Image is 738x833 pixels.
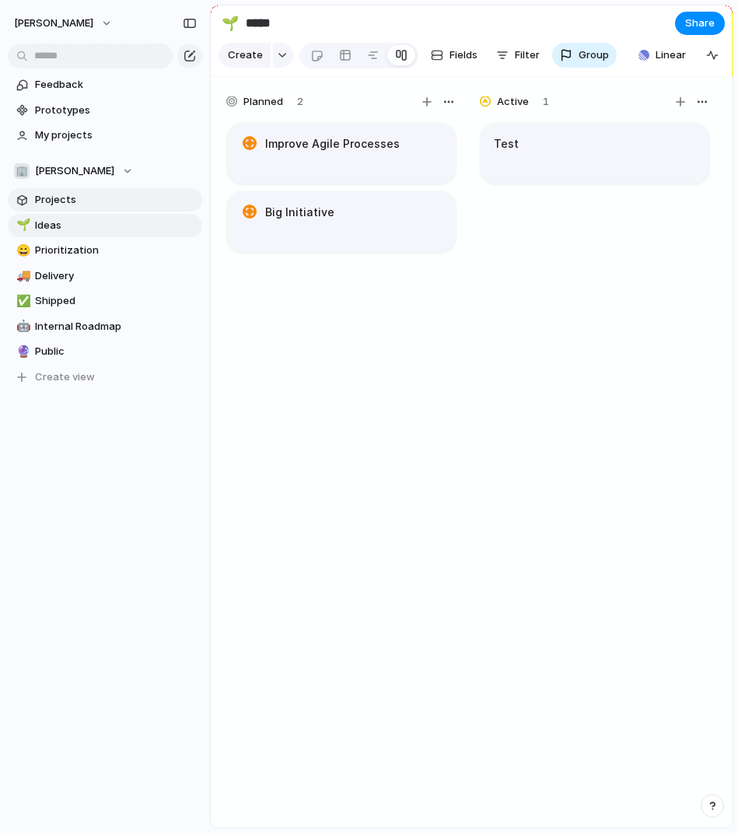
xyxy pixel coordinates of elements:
[16,242,27,260] div: 😀
[35,268,197,284] span: Delivery
[35,243,197,258] span: Prioritization
[8,124,202,147] a: My projects
[8,159,202,183] button: 🏢[PERSON_NAME]
[685,16,715,31] span: Share
[228,47,263,63] span: Create
[552,43,617,68] button: Group
[16,216,27,234] div: 🌱
[8,239,202,262] a: 😀Prioritization
[8,188,202,212] a: Projects
[14,163,30,179] div: 🏢
[35,344,197,359] span: Public
[35,369,95,385] span: Create view
[14,268,30,284] button: 🚚
[35,218,197,233] span: Ideas
[8,264,202,288] a: 🚚Delivery
[14,16,93,31] span: [PERSON_NAME]
[7,11,121,36] button: [PERSON_NAME]
[632,44,692,67] button: Linear
[35,77,197,93] span: Feedback
[497,94,529,110] span: Active
[8,340,202,363] a: 🔮Public
[222,12,239,33] div: 🌱
[219,43,271,68] button: Create
[579,47,609,63] span: Group
[14,243,30,258] button: 😀
[297,94,303,110] span: 2
[8,214,202,237] a: 🌱Ideas
[8,289,202,313] a: ✅Shipped
[227,191,456,252] div: Big Initiative
[16,292,27,310] div: ✅
[490,43,546,68] button: Filter
[675,12,725,35] button: Share
[35,128,197,143] span: My projects
[35,192,197,208] span: Projects
[265,135,400,152] h1: Improve Agile Processes
[265,204,334,221] h1: Big Initiative
[14,293,30,309] button: ✅
[243,94,283,110] span: Planned
[227,123,456,184] div: Improve Agile Processes
[14,319,30,334] button: 🤖
[515,47,540,63] span: Filter
[543,94,549,110] span: 1
[35,103,197,118] span: Prototypes
[16,343,27,361] div: 🔮
[16,267,27,285] div: 🚚
[16,317,27,335] div: 🤖
[35,163,114,179] span: [PERSON_NAME]
[481,123,709,184] div: Test
[494,135,519,152] h1: Test
[8,366,202,389] button: Create view
[35,293,197,309] span: Shipped
[218,11,243,36] button: 🌱
[35,319,197,334] span: Internal Roadmap
[14,218,30,233] button: 🌱
[8,315,202,338] a: 🤖Internal Roadmap
[14,344,30,359] button: 🔮
[449,47,477,63] span: Fields
[425,43,484,68] button: Fields
[656,47,686,63] span: Linear
[8,73,202,96] a: Feedback
[8,99,202,122] a: Prototypes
